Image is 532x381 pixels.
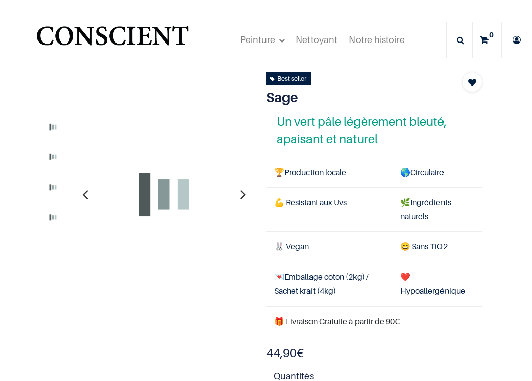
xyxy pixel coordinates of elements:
[266,346,297,360] span: 44,90
[274,197,347,207] span: 💪 Résistant aux Uvs
[392,232,482,262] td: ans TiO2
[41,175,65,199] img: Product image
[270,73,306,84] div: Best seller
[274,167,284,177] span: 🏆
[274,241,309,251] span: 🐰 Vegan
[400,197,410,207] span: 🌿
[400,241,416,251] span: 😄 S
[79,110,248,279] img: Product image
[296,34,337,45] span: Nettoyant
[34,20,191,60] a: Logo of CONSCIENT
[486,30,496,40] sup: 0
[473,22,501,58] a: 0
[480,316,527,363] iframe: Tidio Chat
[392,262,482,306] td: ❤️Hypoallergénique
[266,346,304,360] b: €
[266,157,392,187] td: Production locale
[274,272,284,282] span: 💌
[34,20,191,60] img: CONSCIENT
[392,187,482,231] td: Ingrédients naturels
[41,115,65,139] img: Product image
[266,89,450,106] h1: Sage
[349,34,405,45] span: Notre histoire
[468,76,476,89] span: Add to wishlist
[274,316,400,326] font: 🎁 Livraison Gratuite à partir de 90€
[277,113,472,147] h4: Un vert pâle légèrement bleuté, apaisant et naturel
[266,262,392,306] td: Emballage coton (2kg) / Sachet kraft (4kg)
[392,157,482,187] td: Circulaire
[462,72,482,92] button: Add to wishlist
[400,167,410,177] span: 🌎
[240,34,275,45] span: Peinture
[41,205,65,229] img: Product image
[235,22,290,58] a: Peinture
[41,145,65,169] img: Product image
